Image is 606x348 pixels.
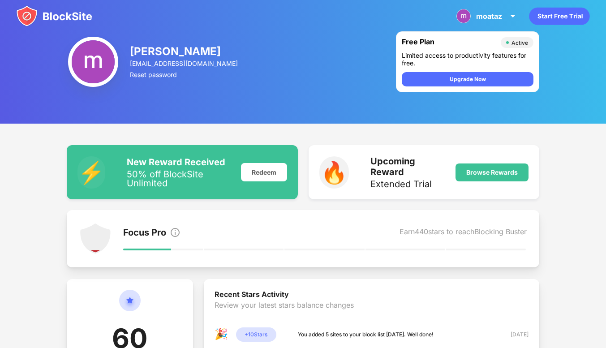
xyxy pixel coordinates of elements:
[319,156,349,189] div: 🔥
[400,227,527,240] div: Earn 440 stars to reach Blocking Buster
[456,9,471,23] img: ACg8ocJ_KUWp9Zh7_kohknpquDFJlLtSGmO3rtlHSejS_I45jxty=s96-c
[450,75,486,84] div: Upgrade Now
[370,156,445,177] div: Upcoming Reward
[497,330,529,339] div: [DATE]
[215,290,529,301] div: Recent Stars Activity
[298,330,434,339] div: You added 5 sites to your block list [DATE]. Well done!
[236,327,276,342] div: + 10 Stars
[127,157,230,168] div: New Reward Received
[370,180,445,189] div: Extended Trial
[130,60,239,67] div: [EMAIL_ADDRESS][DOMAIN_NAME]
[170,227,181,238] img: info.svg
[130,45,239,58] div: [PERSON_NAME]
[241,163,287,181] div: Redeem
[123,227,166,240] div: Focus Pro
[68,37,118,87] img: ACg8ocJ_KUWp9Zh7_kohknpquDFJlLtSGmO3rtlHSejS_I45jxty=s96-c
[77,156,105,189] div: ⚡️
[127,170,230,188] div: 50% off BlockSite Unlimited
[16,5,92,27] img: blocksite-icon.svg
[215,301,529,327] div: Review your latest stars balance changes
[79,223,112,255] img: points-level-1.svg
[511,39,528,46] div: Active
[130,71,239,78] div: Reset password
[119,290,141,322] img: circle-star.svg
[402,37,496,48] div: Free Plan
[529,7,590,25] div: animation
[476,12,502,21] div: moataz
[402,52,533,67] div: Limited access to productivity features for free.
[215,327,229,342] div: 🎉
[466,169,518,176] div: Browse Rewards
